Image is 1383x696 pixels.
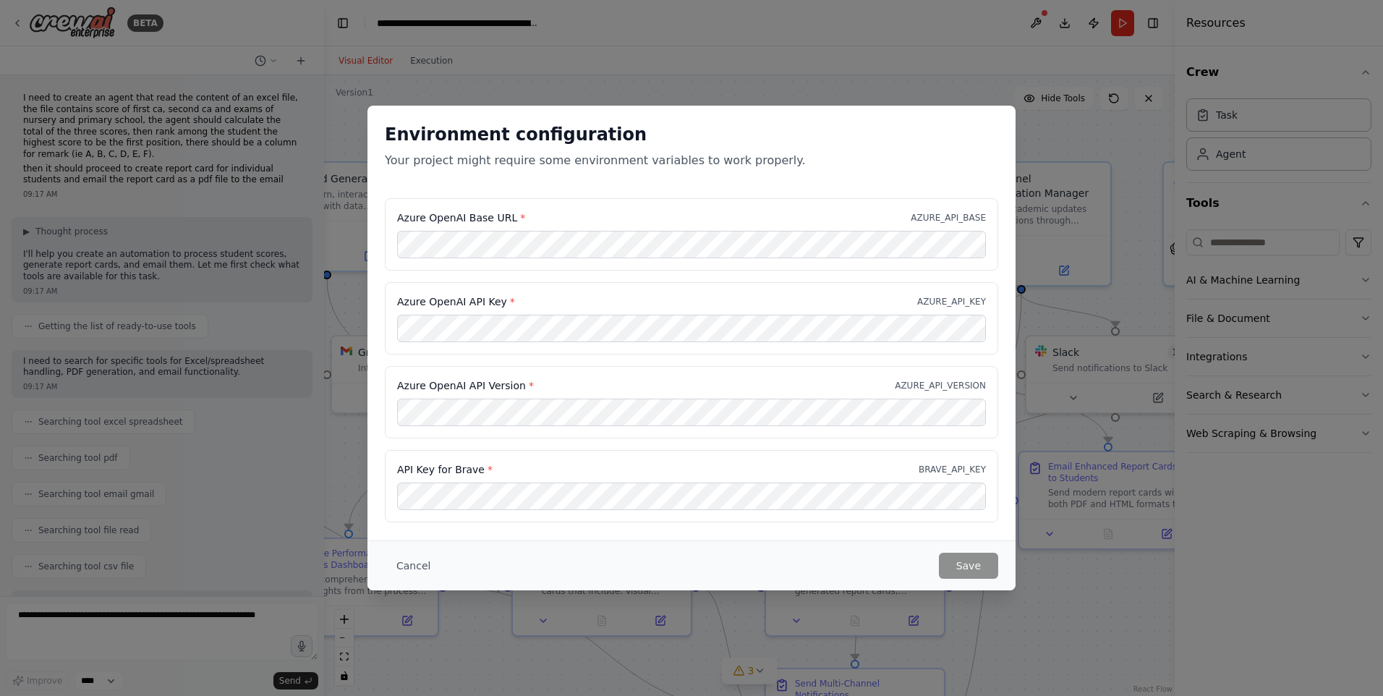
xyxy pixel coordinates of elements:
p: AZURE_API_VERSION [895,380,986,391]
label: Azure OpenAI API Key [397,294,515,309]
h2: Environment configuration [385,123,998,146]
label: API Key for Brave [397,462,493,477]
p: Your project might require some environment variables to work properly. [385,152,998,169]
p: BRAVE_API_KEY [919,464,986,475]
label: Azure OpenAI API Version [397,378,534,393]
button: Cancel [385,553,442,579]
p: AZURE_API_BASE [911,212,986,224]
button: Save [939,553,998,579]
p: AZURE_API_KEY [917,296,986,307]
label: Azure OpenAI Base URL [397,211,525,225]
